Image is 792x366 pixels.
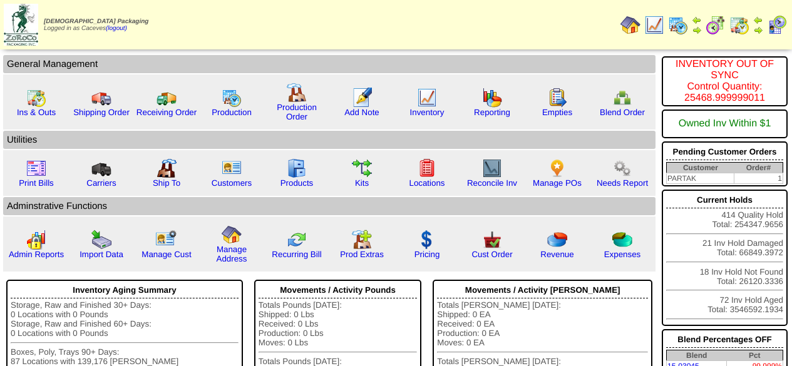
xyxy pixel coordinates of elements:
span: [DEMOGRAPHIC_DATA] Packaging [44,18,148,25]
div: Movements / Activity [PERSON_NAME] [437,282,648,298]
div: 414 Quality Hold Total: 254347.9656 21 Inv Hold Damaged Total: 66849.3972 18 Inv Hold Not Found T... [662,190,788,326]
img: factory2.gif [157,158,177,178]
a: Reconcile Inv [467,178,517,188]
img: cust_order.png [482,230,502,250]
td: Adminstrative Functions [3,197,656,215]
a: Print Bills [19,178,54,188]
img: line_graph.gif [417,88,437,108]
a: Manage POs [533,178,582,188]
img: calendarinout.gif [729,15,749,35]
img: calendarcustomer.gif [767,15,787,35]
img: workflow.png [612,158,632,178]
a: Expenses [604,250,641,259]
a: (logout) [106,25,127,32]
img: customers.gif [222,158,242,178]
a: Pricing [414,250,440,259]
img: arrowleft.gif [753,15,763,25]
img: workflow.gif [352,158,372,178]
a: Ins & Outs [17,108,56,117]
th: Blend [667,350,727,361]
img: calendarprod.gif [222,88,242,108]
a: Ship To [153,178,180,188]
img: prodextras.gif [352,230,372,250]
a: Prod Extras [340,250,384,259]
img: pie_chart.png [547,230,567,250]
img: calendarblend.gif [706,15,726,35]
a: Products [280,178,314,188]
span: Logged in as Caceves [44,18,148,32]
a: Revenue [540,250,573,259]
th: Pct [726,350,783,361]
td: General Management [3,55,656,73]
div: Owned Inv Within $1 [666,112,783,136]
img: invoice2.gif [26,158,46,178]
img: home.gif [620,15,640,35]
a: Add Note [344,108,379,117]
img: factory.gif [287,83,307,103]
a: Import Data [80,250,123,259]
img: calendarprod.gif [668,15,688,35]
img: po.png [547,158,567,178]
a: Cust Order [471,250,512,259]
img: pie_chart2.png [612,230,632,250]
a: Customers [212,178,252,188]
img: zoroco-logo-small.webp [4,4,38,46]
img: reconcile.gif [287,230,307,250]
a: Kits [355,178,369,188]
div: Pending Customer Orders [666,144,783,160]
a: Carriers [86,178,116,188]
img: truck.gif [91,88,111,108]
a: Shipping Order [73,108,130,117]
div: INVENTORY OUT OF SYNC Control Quantity: 25468.999999011 [666,59,783,104]
a: Admin Reports [9,250,64,259]
th: Customer [667,163,734,173]
a: Manage Cust [141,250,191,259]
img: truck2.gif [157,88,177,108]
img: home.gif [222,225,242,245]
td: Utilities [3,131,656,149]
img: import.gif [91,230,111,250]
img: arrowright.gif [753,25,763,35]
img: cabinet.gif [287,158,307,178]
a: Production Order [277,103,317,121]
a: Blend Order [600,108,645,117]
img: arrowright.gif [692,25,702,35]
img: truck3.gif [91,158,111,178]
a: Production [212,108,252,117]
img: graph2.png [26,230,46,250]
div: Blend Percentages OFF [666,332,783,348]
th: Order# [734,163,783,173]
div: Inventory Aging Summary [11,282,239,298]
img: network.png [612,88,632,108]
a: Reporting [474,108,510,117]
img: workorder.gif [547,88,567,108]
a: Locations [409,178,445,188]
td: 1 [734,173,783,184]
a: Manage Address [217,245,247,263]
img: managecust.png [155,230,178,250]
a: Empties [542,108,572,117]
a: Inventory [410,108,445,117]
a: Needs Report [597,178,648,188]
div: Movements / Activity Pounds [259,282,418,298]
td: PARTAK [667,173,734,184]
img: line_graph.gif [644,15,664,35]
div: Current Holds [666,192,783,208]
a: Recurring Bill [272,250,321,259]
img: orders.gif [352,88,372,108]
img: calendarinout.gif [26,88,46,108]
img: arrowleft.gif [692,15,702,25]
img: graph.gif [482,88,502,108]
a: Receiving Order [136,108,197,117]
img: locations.gif [417,158,437,178]
img: dollar.gif [417,230,437,250]
img: line_graph2.gif [482,158,502,178]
